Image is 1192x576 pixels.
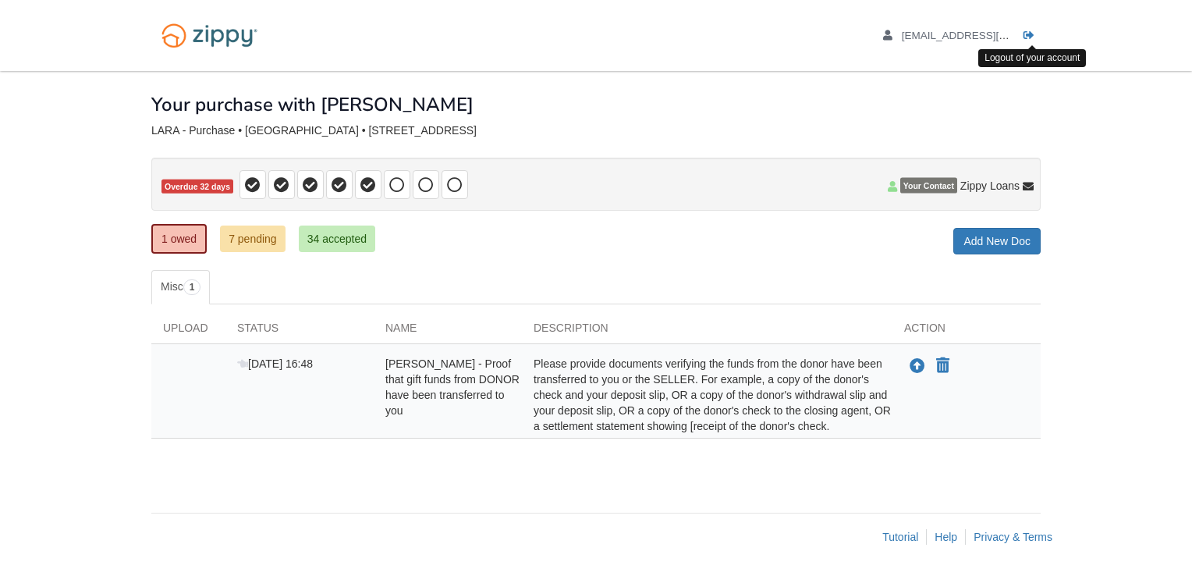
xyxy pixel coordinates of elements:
[385,357,520,417] span: [PERSON_NAME] - Proof that gift funds from DONOR have been transferred to you
[953,228,1041,254] a: Add New Doc
[882,531,918,543] a: Tutorial
[935,357,951,375] button: Declare Raquel Lara - Proof that gift funds from DONOR have been transferred to you not applicable
[151,94,474,115] h1: Your purchase with [PERSON_NAME]
[161,180,233,194] span: Overdue 32 days
[151,124,1041,137] div: LARA - Purchase • [GEOGRAPHIC_DATA] • [STREET_ADDRESS]
[902,30,1080,41] span: raq2121@myyahoo.com
[522,356,892,434] div: Please provide documents verifying the funds from the donor have been transferred to you or the S...
[908,356,927,376] button: Upload Raquel Lara - Proof that gift funds from DONOR have been transferred to you
[935,531,957,543] a: Help
[299,226,375,252] a: 34 accepted
[1023,30,1041,45] a: Log out
[225,320,374,343] div: Status
[883,30,1080,45] a: edit profile
[151,320,225,343] div: Upload
[237,357,313,370] span: [DATE] 16:48
[151,270,210,304] a: Misc
[960,178,1020,194] span: Zippy Loans
[183,279,201,295] span: 1
[978,49,1086,67] div: Logout of your account
[974,531,1052,543] a: Privacy & Terms
[151,224,207,254] a: 1 owed
[374,320,522,343] div: Name
[892,320,1041,343] div: Action
[220,226,286,252] a: 7 pending
[522,320,892,343] div: Description
[900,178,957,194] span: Your Contact
[151,16,268,55] img: Logo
